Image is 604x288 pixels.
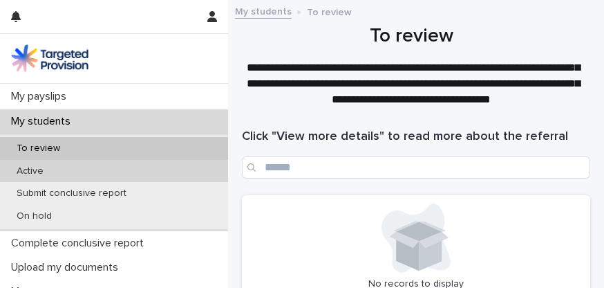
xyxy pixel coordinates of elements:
p: Complete conclusive report [6,237,155,250]
p: Upload my documents [6,261,129,274]
p: Active [6,165,55,177]
p: To review [307,3,352,19]
h1: To review [242,24,581,49]
img: M5nRWzHhSzIhMunXDL62 [11,44,88,72]
a: My students [235,3,292,19]
p: On hold [6,210,63,222]
p: My students [6,115,82,128]
input: Search [242,156,590,179]
h1: Click "View more details" to read more about the referral [242,129,590,145]
p: My payslips [6,90,77,103]
p: To review [6,143,71,154]
p: Submit conclusive report [6,188,138,199]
